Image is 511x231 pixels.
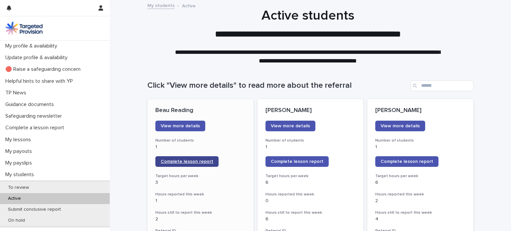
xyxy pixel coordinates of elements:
h3: Hours reported this week [375,192,465,197]
p: Update profile & availability [3,55,73,61]
h3: Target hours per week [375,173,465,179]
h3: Hours still to report this week [375,210,465,215]
input: Search [410,80,473,91]
p: 🔴 Raise a safeguarding concern [3,66,86,72]
p: My payouts [3,148,37,155]
h3: Number of students [375,138,465,143]
h3: Number of students [155,138,246,143]
p: 2 [155,216,246,222]
p: Complete a lesson report [3,125,70,131]
p: 4 [375,216,465,222]
p: 1 [375,144,465,150]
span: Complete lesson report [161,159,213,164]
span: View more details [381,124,420,128]
p: 1 [265,144,356,150]
p: 6 [265,180,356,185]
p: My students [3,172,39,178]
a: View more details [155,121,205,131]
p: 2 [375,198,465,204]
span: Complete lesson report [381,159,433,164]
h3: Target hours per week [265,173,356,179]
h3: Number of students [265,138,356,143]
p: Helpful hints to share with YP [3,78,78,84]
p: [PERSON_NAME] [375,107,465,114]
img: M5nRWzHhSzIhMunXDL62 [5,22,43,35]
p: 1 [155,198,246,204]
h3: Hours reported this week [155,192,246,197]
p: 1 [155,144,246,150]
p: Active [3,196,26,201]
p: TP News [3,90,32,96]
p: Active [182,2,196,9]
h3: Hours still to report this week [155,210,246,215]
p: 0 [265,198,356,204]
h3: Hours still to report this week [265,210,356,215]
a: Complete lesson report [155,156,219,167]
p: 3 [155,180,246,185]
p: My lessons [3,137,36,143]
p: [PERSON_NAME] [265,107,356,114]
h3: Target hours per week [155,173,246,179]
h3: Hours reported this week [265,192,356,197]
p: To review [3,185,34,190]
p: My profile & availability [3,43,63,49]
a: View more details [265,121,315,131]
a: My students [147,1,175,9]
p: Guidance documents [3,101,59,108]
p: Safeguarding newsletter [3,113,67,119]
a: Complete lesson report [265,156,329,167]
p: My payslips [3,160,37,166]
span: View more details [161,124,200,128]
p: Submit conclusive report [3,207,66,212]
span: Complete lesson report [271,159,323,164]
p: 6 [265,216,356,222]
h1: Click "View more details" to read more about the referral [147,81,408,90]
h1: Active students [145,8,471,24]
p: On hold [3,218,30,223]
p: Beau Reading [155,107,246,114]
span: View more details [271,124,310,128]
a: View more details [375,121,425,131]
p: 6 [375,180,465,185]
a: Complete lesson report [375,156,438,167]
